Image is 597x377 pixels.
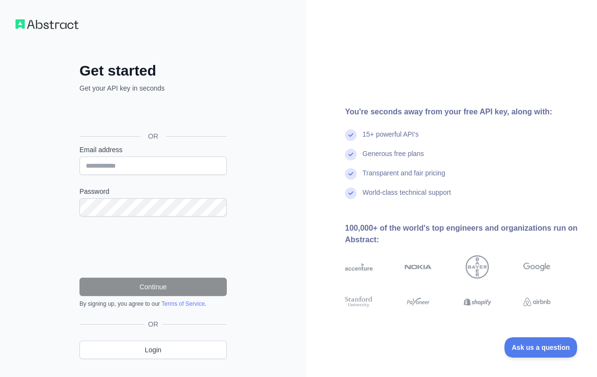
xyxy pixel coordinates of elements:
[141,131,166,141] span: OR
[79,145,227,155] label: Email address
[345,222,581,246] div: 100,000+ of the world's top engineers and organizations run on Abstract:
[345,295,373,309] img: stanford university
[79,228,227,266] iframe: reCAPTCHA
[161,300,204,307] a: Terms of Service
[79,62,227,79] h2: Get started
[523,255,551,279] img: google
[405,255,432,279] img: nokia
[362,129,419,149] div: 15+ powerful API's
[504,337,578,358] iframe: Toggle Customer Support
[79,300,227,308] div: By signing up, you agree to our .
[464,295,491,309] img: shopify
[75,104,230,125] iframe: Sign in with Google Button
[79,278,227,296] button: Continue
[362,168,445,188] div: Transparent and fair pricing
[466,255,489,279] img: bayer
[79,341,227,359] a: Login
[362,149,424,168] div: Generous free plans
[345,149,357,160] img: check mark
[345,106,581,118] div: You're seconds away from your free API key, along with:
[144,319,162,329] span: OR
[16,19,79,29] img: Workflow
[345,255,373,279] img: accenture
[345,129,357,141] img: check mark
[523,295,551,309] img: airbnb
[79,187,227,196] label: Password
[345,188,357,199] img: check mark
[405,295,432,309] img: payoneer
[362,188,451,207] div: World-class technical support
[345,168,357,180] img: check mark
[79,83,227,93] p: Get your API key in seconds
